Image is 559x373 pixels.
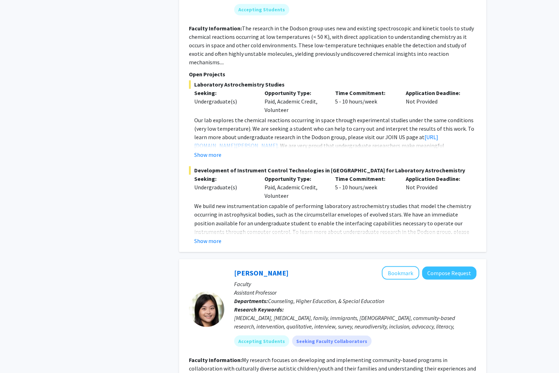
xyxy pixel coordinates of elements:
[234,297,268,304] b: Departments:
[234,279,476,288] p: Faculty
[264,174,325,183] p: Opportunity Type:
[406,89,466,97] p: Application Deadline:
[335,89,395,97] p: Time Commitment:
[194,236,221,245] button: Show more
[330,89,400,114] div: 5 - 10 hours/week
[234,288,476,296] p: Assistant Professor
[268,297,384,304] span: Counseling, Higher Education, & Special Education
[335,174,395,183] p: Time Commitment:
[194,174,254,183] p: Seeking:
[400,89,471,114] div: Not Provided
[292,335,371,347] mat-chip: Seeking Faculty Collaborators
[234,268,289,277] a: [PERSON_NAME]
[234,313,476,339] div: [MEDICAL_DATA], [MEDICAL_DATA], family, immigrants, [DEMOGRAPHIC_DATA], community-based research,...
[189,166,476,174] span: Development of Instrument Control Technologies in [GEOGRAPHIC_DATA] for Laboratory Astrochemistry
[194,97,254,106] div: Undergraduate(s)
[194,116,476,158] p: Our lab explores the chemical reactions occurring in space through experimental studies under the...
[194,183,254,191] div: Undergraduate(s)
[234,4,289,15] mat-chip: Accepting Students
[330,174,400,200] div: 5 - 10 hours/week
[189,356,242,363] b: Faculty Information:
[400,174,471,200] div: Not Provided
[234,306,284,313] b: Research Keywords:
[194,89,254,97] p: Seeking:
[406,174,466,183] p: Application Deadline:
[189,25,474,66] fg-read-more: The research in the Dodson group uses new and existing spectroscopic and kinetic tools to study c...
[259,89,330,114] div: Paid, Academic Credit, Volunteer
[259,174,330,200] div: Paid, Academic Credit, Volunteer
[264,89,325,97] p: Opportunity Type:
[194,150,221,159] button: Show more
[189,25,242,32] b: Faculty Information:
[422,266,476,279] button: Compose Request to Veronica Kang
[194,202,476,244] p: We build new instrumentation capable of performing laboratory astrochemistry studies that model t...
[189,70,476,78] p: Open Projects
[234,335,289,347] mat-chip: Accepting Students
[382,266,419,279] button: Add Veronica Kang to Bookmarks
[5,341,30,368] iframe: Chat
[189,80,476,89] span: Laboratory Astrochemistry Studies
